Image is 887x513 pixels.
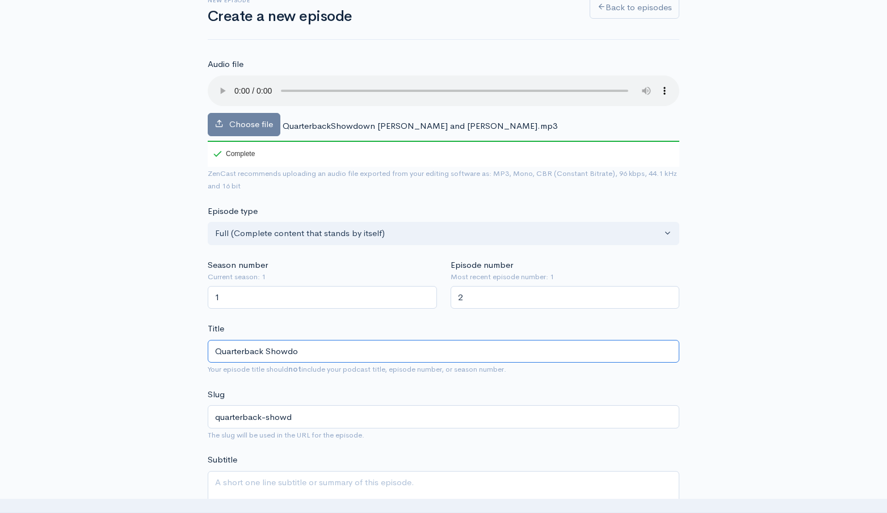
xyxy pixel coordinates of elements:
[208,259,268,272] label: Season number
[283,120,557,131] span: QuarterbackShowdown [PERSON_NAME] and [PERSON_NAME].mp3
[208,405,679,428] input: title-of-episode
[208,453,237,466] label: Subtitle
[288,364,301,374] strong: not
[208,169,677,191] small: ZenCast recommends uploading an audio file exported from your editing software as: MP3, Mono, CBR...
[215,227,662,240] div: Full (Complete content that stands by itself)
[208,9,576,25] h1: Create a new episode
[208,286,437,309] input: Enter season number for this episode
[208,430,364,440] small: The slug will be used in the URL for the episode.
[208,141,679,142] div: 100%
[451,259,513,272] label: Episode number
[208,340,679,363] input: What is the episode's title?
[208,141,257,167] div: Complete
[208,271,437,283] small: Current season: 1
[208,222,679,245] button: Full (Complete content that stands by itself)
[451,271,680,283] small: Most recent episode number: 1
[208,205,258,218] label: Episode type
[208,364,506,374] small: Your episode title should include your podcast title, episode number, or season number.
[208,58,243,71] label: Audio file
[229,119,273,129] span: Choose file
[213,150,255,157] div: Complete
[208,388,225,401] label: Slug
[208,322,224,335] label: Title
[451,286,680,309] input: Enter episode number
